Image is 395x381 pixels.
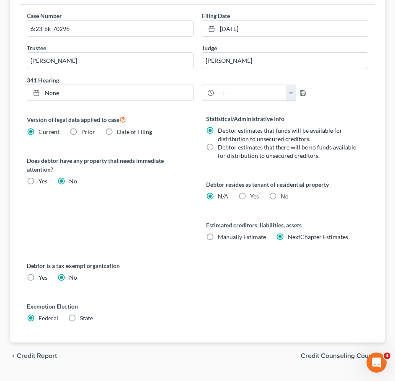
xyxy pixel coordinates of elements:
i: chevron_left [10,353,17,359]
span: NextChapter Estimates [288,233,348,240]
span: No [69,274,77,281]
label: Does debtor have any property that needs immediate attention? [27,156,189,174]
span: Debtor estimates that funds will be available for distribution to unsecured creditors. [218,127,342,142]
span: Yes [250,193,259,200]
span: Federal [39,314,58,322]
input: Enter case number... [27,21,193,36]
iframe: Intercom live chat [367,353,387,373]
label: Estimated creditors, liabilities, assets [206,221,369,229]
a: [DATE] [202,21,368,36]
label: Case Number [27,11,62,20]
span: Date of Filing [117,128,152,135]
span: State [80,314,93,322]
input: -- : -- [214,85,287,101]
label: Filing Date [202,11,230,20]
label: 341 Hearing [23,76,372,85]
label: Judge [202,44,217,52]
button: chevron_left Credit Report [10,353,57,359]
span: Manually Estimate [218,233,266,240]
span: 4 [384,353,390,359]
span: No [69,178,77,185]
span: Yes [39,178,47,185]
input: -- [27,53,193,69]
span: No [281,193,289,200]
label: Statistical/Administrative Info [206,114,369,123]
label: Version of legal data applied to case [27,114,189,124]
span: Debtor estimates that there will be no funds available for distribution to unsecured creditors. [218,144,356,159]
button: Credit Counseling Course chevron_right [301,353,385,359]
label: Exemption Election [27,302,368,311]
span: Credit Counseling Course [301,353,378,359]
a: None [27,85,193,101]
span: Current [39,128,59,135]
label: Trustee [27,44,46,52]
span: Yes [39,274,47,281]
span: N/A [218,193,228,200]
input: -- [202,53,368,69]
span: Prior [81,128,95,135]
label: Debtor resides as tenant of residential property [206,180,369,189]
span: Credit Report [17,353,57,359]
label: Debtor is a tax exempt organization [27,261,368,270]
